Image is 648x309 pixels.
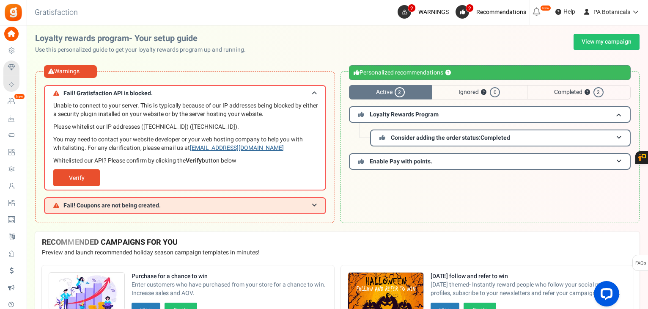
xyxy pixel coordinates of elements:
[349,85,432,99] span: Active
[370,157,432,166] span: Enable Pay with points.
[593,87,604,97] span: 2
[53,102,321,119] p: Unable to connect to your server. This is typically because of our IP addresses being blocked by ...
[53,157,321,165] p: Whitelisted our API? Please confirm by clicking the button below
[456,5,530,19] a: 2 Recommendations
[53,123,321,131] p: Please whitelist our IP addresses ([TECHNICAL_ID]) ([TECHNICAL_ID]).
[35,46,253,54] p: Use this personalized guide to get your loyalty rewards program up and running.
[593,8,630,17] span: PA Botanicals
[432,85,527,99] span: Ignored
[42,248,633,257] p: Preview and launch recommended holiday season campaign templates in minutes!
[391,133,510,142] span: Consider adding the order status:
[14,94,25,99] em: New
[418,8,449,17] span: WARNINGS
[53,169,100,186] a: Verify
[585,90,590,95] button: ?
[132,272,327,281] strong: Purchase for a chance to win
[42,238,633,247] h4: RECOMMENDED CAMPAIGNS FOR YOU
[431,272,626,281] strong: [DATE] follow and refer to win
[25,4,87,21] h3: Gratisfaction
[540,5,551,11] em: New
[4,3,23,22] img: Gratisfaction
[481,90,486,95] button: ?
[370,110,439,119] span: Loyalty Rewards Program
[574,34,640,50] a: View my campaign
[63,90,153,97] span: Fail! Gratisfaction API is blocked.
[395,87,405,97] span: 2
[476,8,526,17] span: Recommendations
[35,34,253,43] h2: Loyalty rewards program- Your setup guide
[63,202,161,209] span: Fail! Coupons are not being created.
[408,4,416,12] span: 2
[132,281,327,298] span: Enter customers who have purchased from your store for a chance to win. Increase sales and AOV.
[466,4,474,12] span: 2
[552,5,579,19] a: Help
[561,8,575,16] span: Help
[490,87,500,97] span: 0
[53,135,321,152] p: You may need to contact your website developer or your web hosting company to help you with white...
[527,85,631,99] span: Completed
[481,133,510,142] span: Completed
[349,65,631,80] div: Personalized recommendations
[3,94,23,109] a: New
[398,5,452,19] a: 2 WARNINGS
[445,70,451,76] button: ?
[190,143,284,152] a: [EMAIL_ADDRESS][DOMAIN_NAME]
[635,255,646,271] span: FAQs
[44,65,97,78] div: Warnings
[431,281,626,298] span: [DATE] themed- Instantly reward people who follow your social media profiles, subscribe to your n...
[186,156,202,165] b: Verify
